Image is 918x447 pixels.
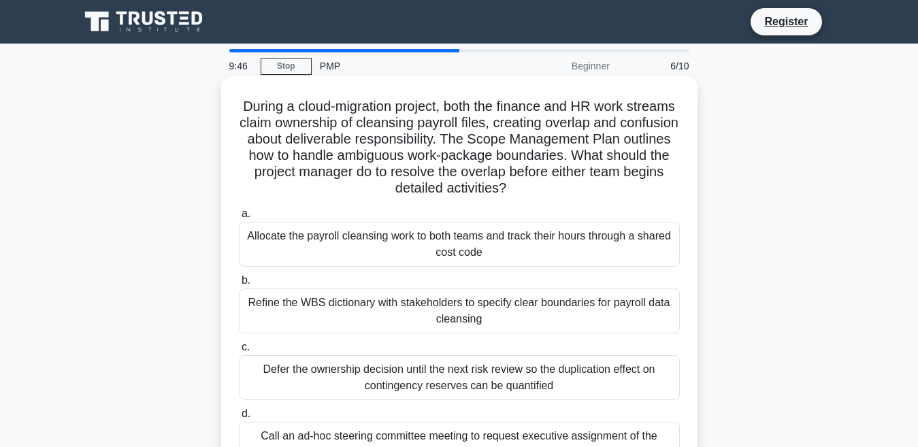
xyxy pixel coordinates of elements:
div: PMP [312,52,499,80]
div: 9:46 [221,52,261,80]
a: Stop [261,58,312,75]
div: Refine the WBS dictionary with stakeholders to specify clear boundaries for payroll data cleansing [239,288,680,333]
div: 6/10 [618,52,698,80]
div: Beginner [499,52,618,80]
span: d. [242,408,250,419]
a: Register [756,13,816,30]
span: a. [242,208,250,219]
div: Defer the ownership decision until the next risk review so the duplication effect on contingency ... [239,355,680,400]
div: Allocate the payroll cleansing work to both teams and track their hours through a shared cost code [239,222,680,267]
h5: During a cloud-migration project, both the finance and HR work streams claim ownership of cleansi... [237,98,681,197]
span: b. [242,274,250,286]
span: c. [242,341,250,352]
